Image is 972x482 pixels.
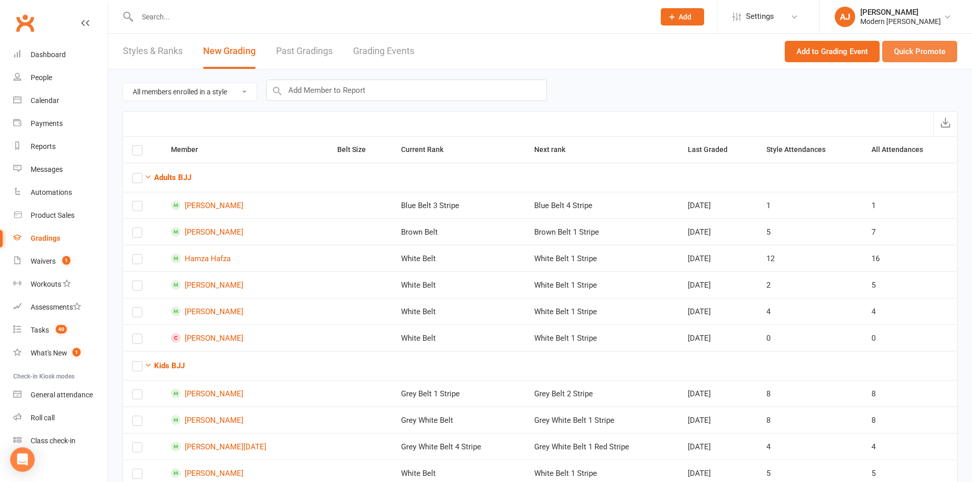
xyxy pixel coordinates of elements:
[757,271,862,298] td: 2
[13,407,108,429] a: Roll call
[525,245,679,271] td: White Belt 1 Stripe
[31,234,60,242] div: Gradings
[679,298,757,324] td: [DATE]
[13,181,108,204] a: Automations
[661,8,704,26] button: Add
[525,298,679,324] td: White Belt 1 Stripe
[679,324,757,351] td: [DATE]
[862,298,957,324] td: 4
[13,296,108,319] a: Assessments
[13,112,108,135] a: Payments
[13,273,108,296] a: Workouts
[171,333,319,343] a: [PERSON_NAME]
[392,407,525,433] td: Grey White Belt
[679,245,757,271] td: [DATE]
[31,211,74,219] div: Product Sales
[525,407,679,433] td: Grey White Belt 1 Stripe
[72,348,81,357] span: 1
[679,192,757,218] td: [DATE]
[162,137,328,163] th: Member
[31,414,55,422] div: Roll call
[392,298,525,324] td: White Belt
[525,192,679,218] td: Blue Belt 4 Stripe
[276,34,333,69] a: Past Gradings
[123,34,183,69] a: Styles & Ranks
[123,137,162,163] th: Select all
[13,204,108,227] a: Product Sales
[13,319,108,342] a: Tasks 40
[882,41,957,62] button: Quick Promote
[171,442,319,451] a: [PERSON_NAME][DATE]
[171,200,319,210] a: [PERSON_NAME]
[31,303,81,311] div: Assessments
[757,137,862,163] th: Style Attendances
[679,137,757,163] th: Last Graded
[757,192,862,218] td: 1
[679,13,691,21] span: Add
[757,245,862,271] td: 12
[862,380,957,407] td: 8
[266,80,547,101] input: Add Member to Report
[328,137,392,163] th: Belt Size
[862,324,957,351] td: 0
[757,407,862,433] td: 8
[154,173,191,182] strong: Adults BJJ
[13,250,108,273] a: Waivers 1
[679,407,757,433] td: [DATE]
[171,227,319,237] a: [PERSON_NAME]
[13,429,108,452] a: Class kiosk mode
[13,384,108,407] a: General attendance kiosk mode
[31,73,52,82] div: People
[862,245,957,271] td: 16
[171,415,319,425] a: [PERSON_NAME]
[31,280,61,288] div: Workouts
[757,380,862,407] td: 8
[525,324,679,351] td: White Belt 1 Stripe
[392,218,525,245] td: Brown Belt
[31,326,49,334] div: Tasks
[171,307,319,316] a: [PERSON_NAME]
[31,391,93,399] div: General attendance
[679,433,757,460] td: [DATE]
[31,50,66,59] div: Dashboard
[392,245,525,271] td: White Belt
[154,361,185,370] strong: Kids BJJ
[144,360,185,372] button: Kids BJJ
[862,433,957,460] td: 4
[862,407,957,433] td: 8
[392,380,525,407] td: Grey Belt 1 Stripe
[13,89,108,112] a: Calendar
[835,7,855,27] div: AJ
[171,280,319,290] a: [PERSON_NAME]
[860,17,941,26] div: Modern [PERSON_NAME]
[757,433,862,460] td: 4
[860,8,941,17] div: [PERSON_NAME]
[679,380,757,407] td: [DATE]
[203,34,256,69] a: New Grading
[525,218,679,245] td: Brown Belt 1 Stripe
[171,389,319,398] a: [PERSON_NAME]
[525,137,679,163] th: Next rank
[171,253,319,263] a: Hamza Hafza
[31,188,72,196] div: Automations
[392,271,525,298] td: White Belt
[746,5,774,28] span: Settings
[679,218,757,245] td: [DATE]
[13,227,108,250] a: Gradings
[525,433,679,460] td: Grey White Belt 1 Red Stripe
[12,10,38,36] a: Clubworx
[392,433,525,460] td: Grey White Belt 4 Stripe
[392,192,525,218] td: Blue Belt 3 Stripe
[144,171,191,184] button: Adults BJJ
[31,119,63,128] div: Payments
[862,271,957,298] td: 5
[862,137,957,163] th: All Attendances
[31,257,56,265] div: Waivers
[757,298,862,324] td: 4
[31,96,59,105] div: Calendar
[31,142,56,150] div: Reports
[757,218,862,245] td: 5
[353,34,414,69] a: Grading Events
[13,158,108,181] a: Messages
[525,380,679,407] td: Grey Belt 2 Stripe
